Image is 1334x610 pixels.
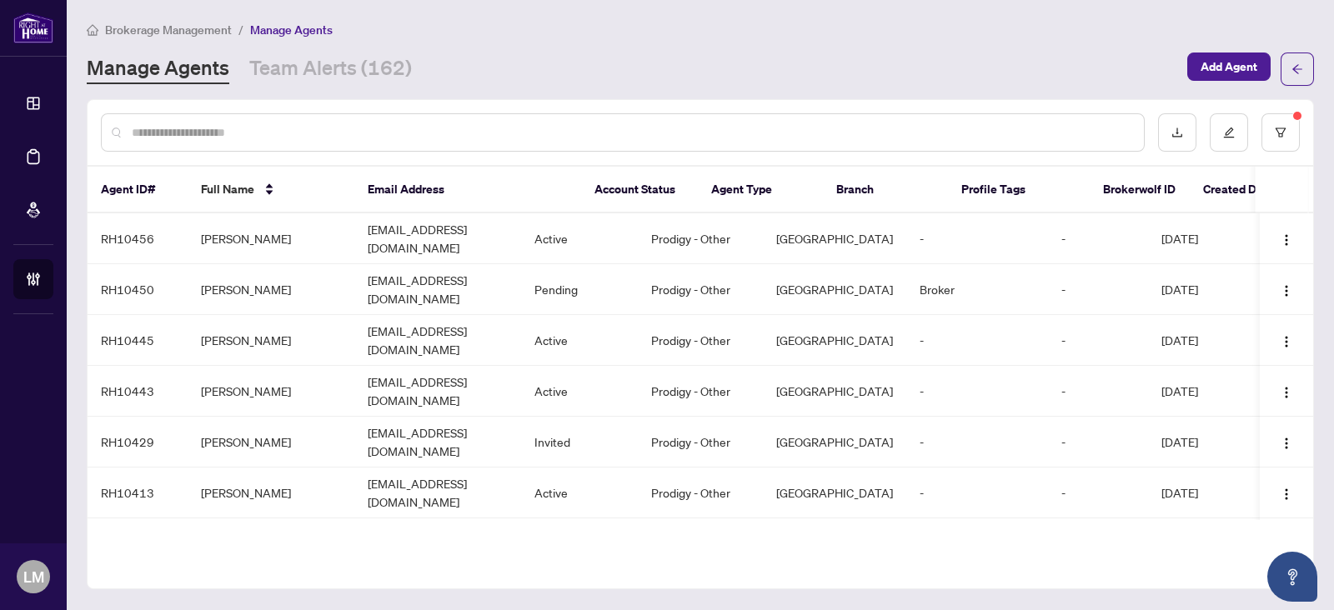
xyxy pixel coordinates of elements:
[1280,386,1293,399] img: Logo
[188,467,354,518] td: [PERSON_NAME]
[188,167,354,213] th: Full Name
[1280,233,1293,247] img: Logo
[354,315,521,366] td: [EMAIL_ADDRESS][DOMAIN_NAME]
[188,417,354,467] td: [PERSON_NAME]
[88,518,188,569] td: RH10411
[1048,366,1148,417] td: -
[188,366,354,417] td: [PERSON_NAME]
[906,366,1048,417] td: -
[1090,167,1190,213] th: Brokerwolf ID
[1148,417,1248,467] td: [DATE]
[354,264,521,315] td: [EMAIL_ADDRESS][DOMAIN_NAME]
[763,315,906,366] td: [GEOGRAPHIC_DATA]
[906,264,1048,315] td: Broker
[1187,52,1271,81] button: Add Agent
[1291,63,1303,75] span: arrow-left
[1048,213,1148,264] td: -
[354,518,521,569] td: [EMAIL_ADDRESS][DOMAIN_NAME]
[1273,276,1300,302] button: Logo
[88,264,188,315] td: RH10450
[763,467,906,518] td: [GEOGRAPHIC_DATA]
[188,213,354,264] td: [PERSON_NAME]
[1210,113,1248,152] button: edit
[1048,518,1148,569] td: -
[1273,377,1300,404] button: Logo
[698,167,823,213] th: Agent Type
[87,54,229,84] a: Manage Agents
[638,467,763,518] td: Prodigy - Other
[188,518,354,569] td: [PERSON_NAME]
[521,467,638,518] td: Active
[1280,487,1293,501] img: Logo
[354,366,521,417] td: [EMAIL_ADDRESS][DOMAIN_NAME]
[763,264,906,315] td: [GEOGRAPHIC_DATA]
[1048,417,1148,467] td: -
[638,315,763,366] td: Prodigy - Other
[354,167,581,213] th: Email Address
[1280,335,1293,348] img: Logo
[906,417,1048,467] td: -
[87,24,98,36] span: home
[1280,437,1293,450] img: Logo
[188,315,354,366] td: [PERSON_NAME]
[105,22,232,37] span: Brokerage Management
[23,565,44,588] span: LM
[763,213,906,264] td: [GEOGRAPHIC_DATA]
[638,518,763,569] td: Prodigy - Other
[250,22,333,37] span: Manage Agents
[88,315,188,366] td: RH10445
[249,54,412,84] a: Team Alerts (162)
[1148,467,1248,518] td: [DATE]
[638,417,763,467] td: Prodigy - Other
[1148,213,1248,264] td: [DATE]
[581,167,698,213] th: Account Status
[1048,264,1148,315] td: -
[1158,113,1196,152] button: download
[201,180,254,198] span: Full Name
[88,167,188,213] th: Agent ID#
[521,417,638,467] td: Invited
[1273,479,1300,506] button: Logo
[1273,428,1300,455] button: Logo
[638,366,763,417] td: Prodigy - Other
[1171,127,1183,138] span: download
[763,366,906,417] td: [GEOGRAPHIC_DATA]
[1267,552,1317,602] button: Open asap
[638,213,763,264] td: Prodigy - Other
[521,315,638,366] td: Active
[13,12,53,43] img: logo
[521,213,638,264] td: Active
[354,417,521,467] td: [EMAIL_ADDRESS][DOMAIN_NAME]
[1201,53,1257,80] span: Add Agent
[1275,127,1286,138] span: filter
[1280,284,1293,297] img: Logo
[906,518,1048,569] td: -
[1190,167,1290,213] th: Created Date
[521,264,638,315] td: Pending
[906,213,1048,264] td: -
[238,20,243,39] li: /
[1148,366,1248,417] td: [DATE]
[88,366,188,417] td: RH10443
[188,264,354,315] td: [PERSON_NAME]
[354,213,521,264] td: [EMAIL_ADDRESS][DOMAIN_NAME]
[1273,225,1300,252] button: Logo
[521,518,638,569] td: Pending
[763,518,906,569] td: [GEOGRAPHIC_DATA]
[1261,113,1300,152] button: filter
[88,417,188,467] td: RH10429
[1223,127,1235,138] span: edit
[88,213,188,264] td: RH10456
[521,366,638,417] td: Active
[906,315,1048,366] td: -
[763,417,906,467] td: [GEOGRAPHIC_DATA]
[638,264,763,315] td: Prodigy - Other
[1048,315,1148,366] td: -
[948,167,1090,213] th: Profile Tags
[1273,327,1300,353] button: Logo
[823,167,948,213] th: Branch
[1148,518,1248,569] td: [DATE]
[1048,467,1148,518] td: -
[88,467,188,518] td: RH10413
[906,467,1048,518] td: -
